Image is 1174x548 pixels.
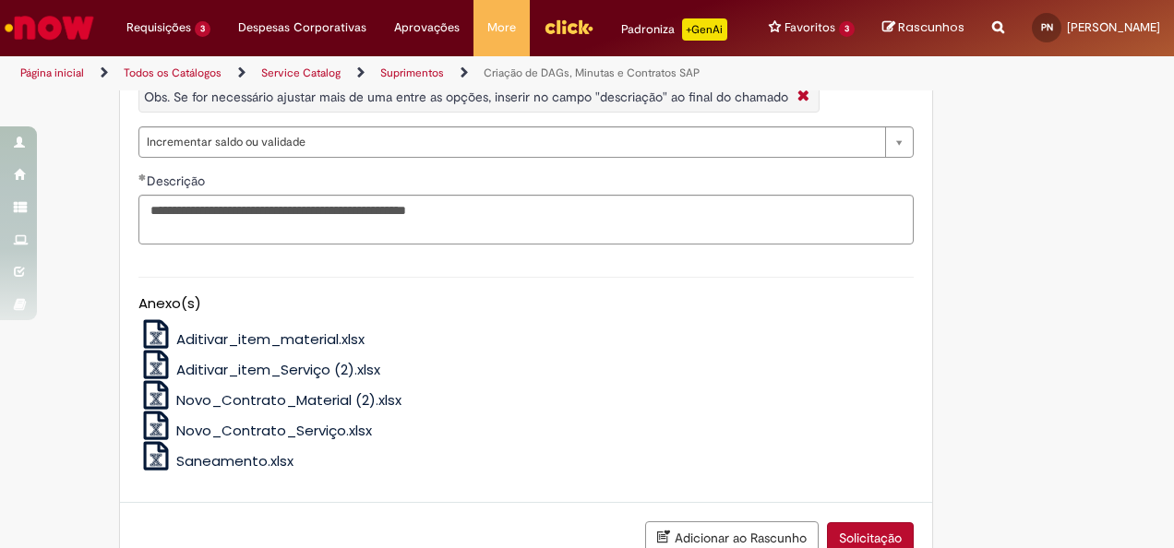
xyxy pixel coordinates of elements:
[138,390,402,410] a: Novo_Contrato_Material (2).xlsx
[682,18,727,41] p: +GenAi
[14,56,769,90] ul: Trilhas de página
[147,173,209,189] span: Descrição
[176,390,401,410] span: Novo_Contrato_Material (2).xlsx
[484,66,700,80] a: Criação de DAGs, Minutas e Contratos SAP
[261,66,341,80] a: Service Catalog
[138,329,365,349] a: Aditivar_item_material.xlsx
[20,66,84,80] a: Página inicial
[138,421,373,440] a: Novo_Contrato_Serviço.xlsx
[793,88,814,107] i: Fechar More information Por question_qual_a_alteracao_desejada
[882,19,964,37] a: Rascunhos
[176,421,372,440] span: Novo_Contrato_Serviço.xlsx
[147,127,876,157] span: Incrementar saldo ou validade
[839,21,855,37] span: 3
[138,195,914,244] textarea: Descrição
[2,9,97,46] img: ServiceNow
[138,360,381,379] a: Aditivar_item_Serviço (2).xlsx
[1067,19,1160,35] span: [PERSON_NAME]
[621,18,727,41] div: Padroniza
[1041,21,1053,33] span: PN
[238,18,366,37] span: Despesas Corporativas
[138,296,914,312] h5: Anexo(s)
[124,66,222,80] a: Todos os Catálogos
[195,21,210,37] span: 3
[487,18,516,37] span: More
[176,360,380,379] span: Aditivar_item_Serviço (2).xlsx
[144,89,788,105] span: Obs. Se for necessário ajustar mais de uma entre as opções, inserir no campo "descriação" ao fina...
[898,18,964,36] span: Rascunhos
[785,18,835,37] span: Favoritos
[176,451,293,471] span: Saneamento.xlsx
[138,451,294,471] a: Saneamento.xlsx
[126,18,191,37] span: Requisições
[380,66,444,80] a: Suprimentos
[394,18,460,37] span: Aprovações
[176,329,365,349] span: Aditivar_item_material.xlsx
[544,13,593,41] img: click_logo_yellow_360x200.png
[138,173,147,181] span: Obrigatório Preenchido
